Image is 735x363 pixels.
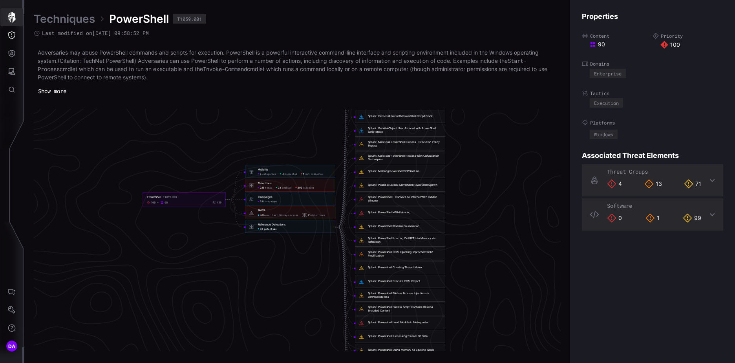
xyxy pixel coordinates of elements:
div: Splunk: Powershell Fileless Process Injection via GetProcAddress [368,291,441,299]
div: Alerts [258,208,265,212]
div: PowerShell [147,195,161,199]
h4: Properties [582,12,723,21]
div: Splunk: Powershell Execute COM Object [368,279,420,283]
div: Splunk: GetLocalUser with PowerShell Script Block [368,114,433,118]
label: Domains [582,60,723,67]
div: Splunk: Powershell Processing Stream Of Data [368,334,428,338]
span: 4 [282,172,284,176]
a: Techniques [34,12,95,26]
div: Splunk: Powershell Using memory As Backing Store [368,348,434,352]
span: categories [262,172,276,176]
span: 23 [278,186,281,189]
div: 90 [590,41,653,48]
div: 0 [607,213,622,223]
code: Invoke-Command [203,65,247,73]
div: 1 [645,213,660,223]
div: Visibility [258,168,269,172]
span: 1 [303,172,304,176]
div: Splunk: Powershell Load Module in Meterpreter [368,321,429,324]
label: Priority [653,33,723,39]
h4: Associated Threat Elements [582,151,723,160]
span: enabled [282,186,292,189]
span: total [265,186,272,189]
time: [DATE] 09:58:52 PM [92,29,149,37]
span: 5 [260,172,261,176]
div: Windows [594,132,613,137]
span: 15 [308,214,311,217]
span: potential [264,227,277,231]
div: Splunk: PowerShell 4104 Hunting [368,211,411,214]
span: DA [8,342,16,350]
span: PowerShell [109,12,169,26]
div: Splunk: Malicious PowerShell Process With Obfuscation Techniques [368,154,441,161]
span: disabled [303,186,314,189]
div: 90 [165,201,168,204]
div: 100 [151,201,155,204]
div: Splunk: Powershell Creating Thread Mutex [368,266,423,269]
div: Splunk: GetWmiObject User Account with PowerShell Script Block [368,126,441,134]
span: detections [311,214,325,217]
label: Platforms [582,119,723,126]
div: Enterprise [594,71,622,76]
div: 100 [660,41,723,49]
span: campaigns [265,200,278,203]
code: Start-Process [38,57,527,73]
span: Threat Groups [607,168,648,175]
span: 33 [260,227,263,231]
div: Splunk: PowerShell Domain Enumeration [368,224,420,228]
span: not collected [305,172,324,176]
span: 251 [260,200,264,203]
div: Splunk: Malicious PowerShell Process - Execution Policy Bypass [368,140,441,147]
span: Last modified on [42,30,149,37]
div: Detections [258,182,272,185]
div: Campaigns [258,196,272,199]
button: Show more [34,85,71,97]
span: 202 [298,186,302,189]
div: Splunk: Powershell Fileless Script Contains Base64 Encoded Content [368,305,441,312]
div: 71 [684,179,701,189]
span: over last 90 days across [265,214,298,217]
p: Adversaries may abuse PowerShell commands and scripts for execution. PowerShell is a powerful int... [38,48,557,81]
div: Execution [594,101,619,105]
label: Content [582,33,653,39]
div: 4 [607,179,622,189]
span: Software [607,202,632,209]
div: Splunk: PowerShell Loading DotNET into Memory via Reflection [368,236,441,244]
div: Reference Detections [258,223,286,227]
div: Splunk: Possible Lateral Movement PowerShell Spawn [368,183,437,187]
div: 99 [683,213,701,223]
div: Splunk: PowerShell - Connect To Internet With Hidden Window [368,195,441,202]
button: DA [0,337,23,355]
div: Splunk: Nishang PowershellTCPOneLine [368,169,420,173]
span: 486 [260,214,264,217]
span: 225 [260,186,264,189]
div: 13 [644,179,662,189]
div: T1059.001 [177,16,202,21]
span: collected [285,172,297,176]
div: 459 [217,201,221,204]
div: T1059.001 [163,195,177,199]
div: Splunk: Powershell COM Hijacking InprocServer32 Modification [368,250,441,257]
label: Tactics [582,90,723,96]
